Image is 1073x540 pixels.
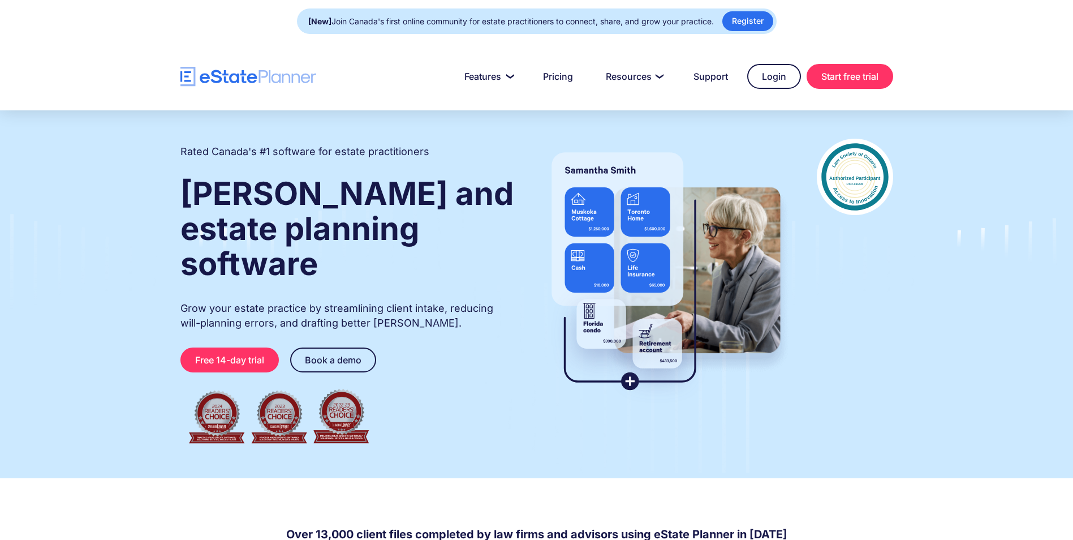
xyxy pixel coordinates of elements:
a: Features [451,65,524,88]
a: Book a demo [290,348,376,372]
a: Start free trial [807,64,893,89]
img: estate planner showing wills to their clients, using eState Planner, a leading estate planning so... [538,139,794,405]
strong: [New] [308,16,331,26]
a: Register [722,11,773,31]
a: Resources [592,65,674,88]
a: Pricing [529,65,587,88]
p: Grow your estate practice by streamlining client intake, reducing will-planning errors, and draft... [180,301,515,331]
div: Join Canada's first online community for estate practitioners to connect, share, and grow your pr... [308,14,714,29]
a: Support [680,65,742,88]
a: Login [747,64,801,89]
a: home [180,67,316,87]
h2: Rated Canada's #1 software for estate practitioners [180,144,429,159]
a: Free 14-day trial [180,348,279,372]
strong: [PERSON_NAME] and estate planning software [180,174,514,283]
